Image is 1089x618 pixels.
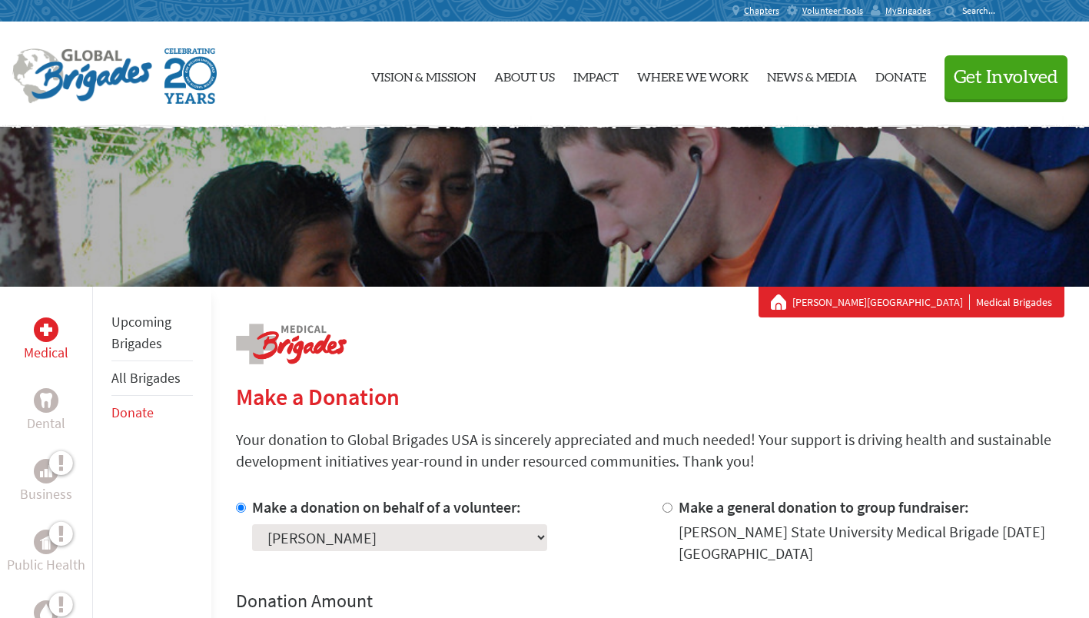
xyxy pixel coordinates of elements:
[7,530,85,576] a: Public HealthPublic Health
[34,530,58,554] div: Public Health
[34,317,58,342] div: Medical
[111,305,193,361] li: Upcoming Brigades
[111,313,171,352] a: Upcoming Brigades
[7,554,85,576] p: Public Health
[34,388,58,413] div: Dental
[236,429,1064,472] p: Your donation to Global Brigades USA is sincerely appreciated and much needed! Your support is dr...
[164,48,217,104] img: Global Brigades Celebrating 20 Years
[679,497,969,517] label: Make a general donation to group fundraiser:
[573,35,619,115] a: Impact
[20,459,72,505] a: BusinessBusiness
[111,404,154,421] a: Donate
[252,497,521,517] label: Make a donation on behalf of a volunteer:
[24,317,68,364] a: MedicalMedical
[637,35,749,115] a: Where We Work
[20,483,72,505] p: Business
[40,324,52,336] img: Medical
[111,369,181,387] a: All Brigades
[744,5,779,17] span: Chapters
[802,5,863,17] span: Volunteer Tools
[236,589,1064,613] h4: Donation Amount
[40,393,52,407] img: Dental
[954,68,1058,87] span: Get Involved
[12,48,152,104] img: Global Brigades Logo
[962,5,1006,16] input: Search...
[40,465,52,477] img: Business
[767,35,857,115] a: News & Media
[771,294,1052,310] div: Medical Brigades
[236,324,347,364] img: logo-medical.png
[34,459,58,483] div: Business
[945,55,1067,99] button: Get Involved
[885,5,931,17] span: MyBrigades
[111,361,193,396] li: All Brigades
[40,534,52,550] img: Public Health
[24,342,68,364] p: Medical
[494,35,555,115] a: About Us
[875,35,926,115] a: Donate
[27,388,65,434] a: DentalDental
[111,396,193,430] li: Donate
[679,521,1064,564] div: [PERSON_NAME] State University Medical Brigade [DATE] [GEOGRAPHIC_DATA]
[27,413,65,434] p: Dental
[792,294,970,310] a: [PERSON_NAME][GEOGRAPHIC_DATA]
[236,383,1064,410] h2: Make a Donation
[371,35,476,115] a: Vision & Mission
